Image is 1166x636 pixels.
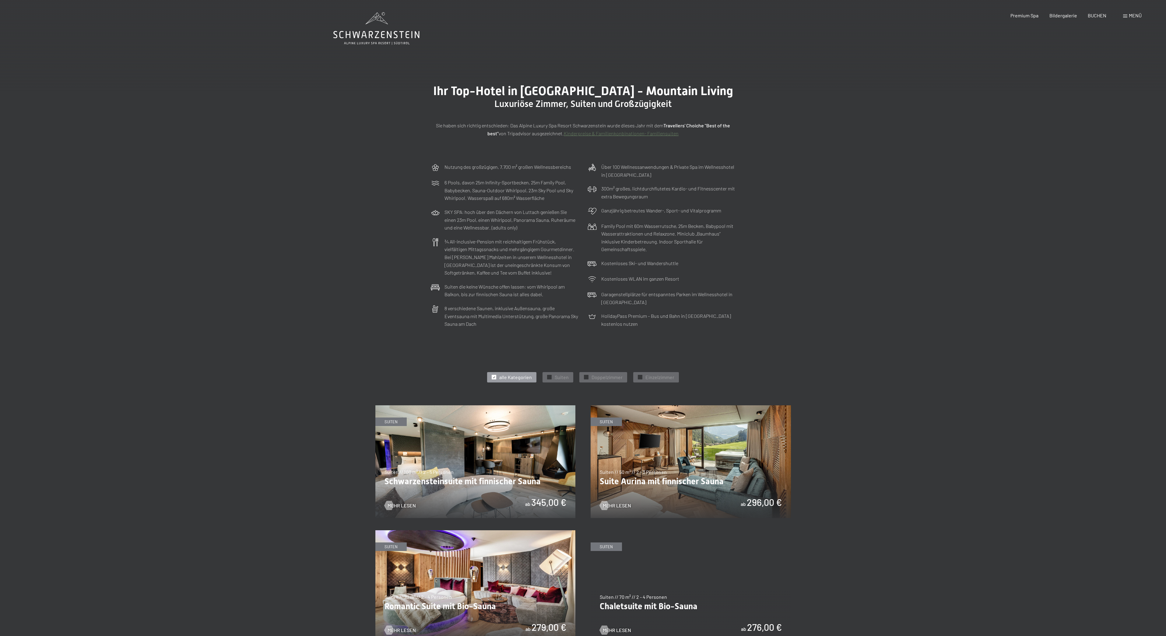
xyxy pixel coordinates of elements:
[645,374,674,381] span: Einzelzimmer
[591,531,791,534] a: Chaletsuite mit Bio-Sauna
[444,179,578,202] p: 6 Pools, davon 25m Infinity-Sportbecken, 25m Family Pool, Babybecken, Sauna-Outdoor Whirlpool, 23...
[388,627,416,634] span: Mehr Lesen
[444,208,578,232] p: SKY SPA: hoch über den Dächern von Luttach genießen Sie einen 23m Pool, einen Whirlpool, Panorama...
[388,502,416,509] span: Mehr Lesen
[564,130,679,136] a: Kinderpreise & Familienkonbinationen- Familiensuiten
[433,84,733,98] span: Ihr Top-Hotel in [GEOGRAPHIC_DATA] - Mountain Living
[375,405,576,518] img: Schwarzensteinsuite mit finnischer Sauna
[601,207,721,215] p: Ganzjährig betreutes Wander-, Sport- und Vitalprogramm
[591,406,791,409] a: Suite Aurina mit finnischer Sauna
[601,259,678,267] p: Kostenloses Ski- und Wandershuttle
[601,290,735,306] p: Garagenstellplätze für entspanntes Parken im Wellnesshotel in [GEOGRAPHIC_DATA]
[375,531,576,534] a: Romantic Suite mit Bio-Sauna
[444,238,578,277] p: ¾ All-inclusive-Pension mit reichhaltigem Frühstück, vielfältigen Mittagssnacks und mehrgängigem ...
[1088,12,1106,18] a: BUCHEN
[601,163,735,179] p: Über 100 Wellnessanwendungen & Private Spa im Wellnesshotel in [GEOGRAPHIC_DATA]
[431,122,735,137] p: Sie haben sich richtig entschieden: Das Alpine Luxury Spa Resort Schwarzenstein wurde dieses Jahr...
[493,375,495,379] span: ✓
[555,374,569,381] span: Suiten
[600,502,631,509] a: Mehr Lesen
[591,405,791,518] img: Suite Aurina mit finnischer Sauna
[444,304,578,328] p: 8 verschiedene Saunen, inklusive Außensauna, große Eventsauna mit Multimedia Unterstützung, große...
[601,222,735,253] p: Family Pool mit 60m Wasserrutsche, 25m Becken, Babypool mit Wasserattraktionen und Relaxzone. Min...
[375,406,576,409] a: Schwarzensteinsuite mit finnischer Sauna
[548,375,551,379] span: ✓
[1129,12,1142,18] span: Menü
[444,283,578,298] p: Suiten die keine Wünsche offen lassen: vom Whirlpool am Balkon, bis zur finnischen Sauna ist alle...
[600,627,631,634] a: Mehr Lesen
[601,185,735,200] p: 300m² großes, lichtdurchflutetes Kardio- und Fitnesscenter mit extra Bewegungsraum
[603,502,631,509] span: Mehr Lesen
[385,502,416,509] a: Mehr Lesen
[601,312,735,328] p: HolidayPass Premium – Bus und Bahn in [GEOGRAPHIC_DATA] kostenlos nutzen
[494,98,672,109] span: Luxuriöse Zimmer, Suiten und Großzügigkeit
[592,374,623,381] span: Doppelzimmer
[601,275,679,283] p: Kostenloses WLAN im ganzen Resort
[1010,12,1038,18] a: Premium Spa
[385,627,416,634] a: Mehr Lesen
[585,375,588,379] span: ✓
[499,374,532,381] span: alle Kategorien
[1049,12,1077,18] a: Bildergalerie
[487,123,730,136] strong: Travellers' Choiche "Best of the best"
[444,163,571,171] p: Nutzung des großzügigen, 7.700 m² großen Wellnessbereichs
[639,375,641,379] span: ✓
[603,627,631,634] span: Mehr Lesen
